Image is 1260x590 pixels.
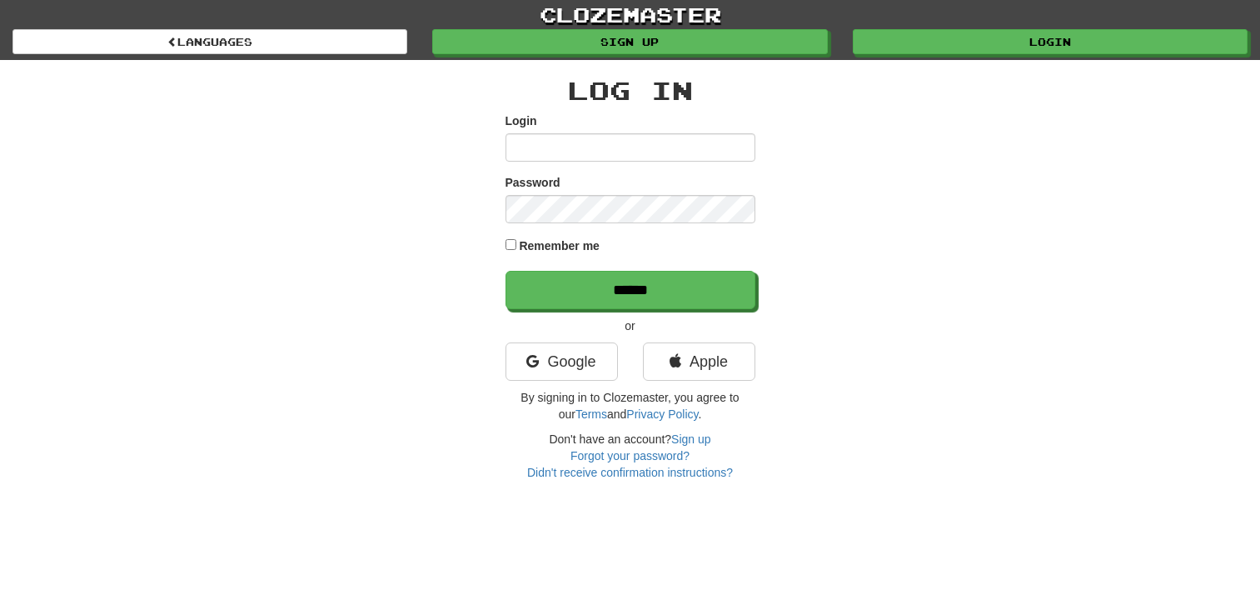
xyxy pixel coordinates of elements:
a: Sign up [671,432,710,446]
a: Terms [575,407,607,421]
h2: Log In [505,77,755,104]
a: Didn't receive confirmation instructions? [527,466,733,479]
a: Login [853,29,1248,54]
a: Sign up [432,29,827,54]
label: Password [505,174,560,191]
p: or [505,317,755,334]
a: Apple [643,342,755,381]
label: Remember me [519,237,600,254]
div: Don't have an account? [505,431,755,481]
a: Google [505,342,618,381]
a: Languages [12,29,407,54]
a: Privacy Policy [626,407,698,421]
p: By signing in to Clozemaster, you agree to our and . [505,389,755,422]
label: Login [505,112,537,129]
a: Forgot your password? [570,449,690,462]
